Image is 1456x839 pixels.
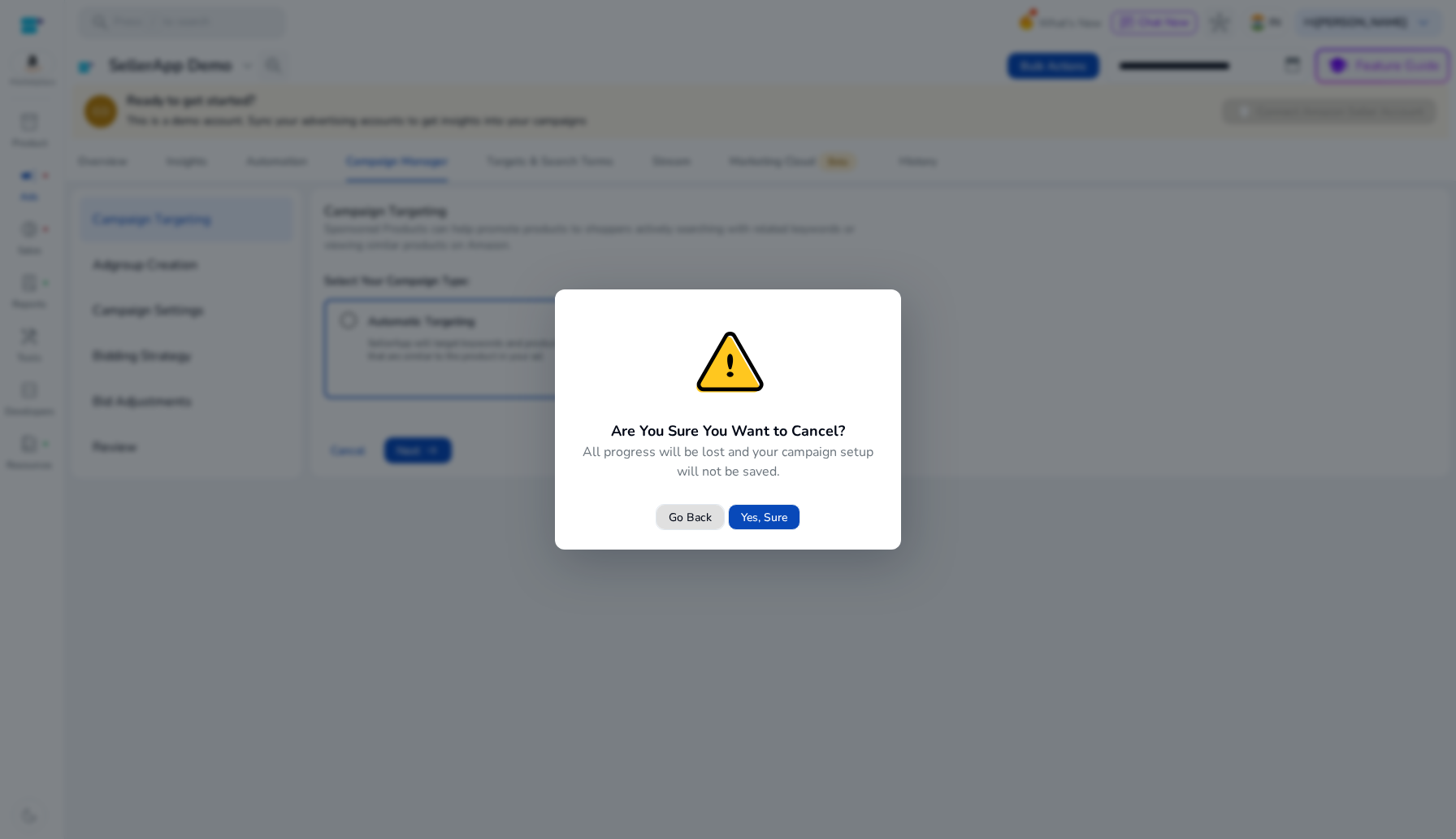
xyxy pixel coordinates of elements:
button: Yes, Sure [728,504,800,530]
h2: Are You Sure You Want to Cancel? [574,419,882,442]
span: Go Back [669,509,712,526]
h4: All progress will be lost and your campaign setup will not be saved. [574,442,882,481]
button: Go Back [656,504,725,530]
span: Yes, Sure [741,509,787,526]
